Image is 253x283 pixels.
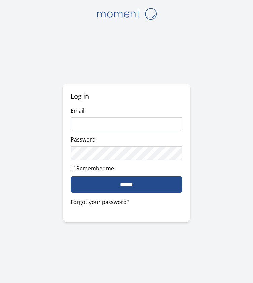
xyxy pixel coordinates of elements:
h2: Log in [71,92,182,101]
img: logo-4e3dc11c47720685a147b03b5a06dd966a58ff35d612b21f08c02c0306f2b779.png [93,5,160,23]
label: Email [71,107,84,114]
label: Remember me [76,165,114,172]
label: Password [71,136,96,143]
a: Forgot your password? [71,198,182,206]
